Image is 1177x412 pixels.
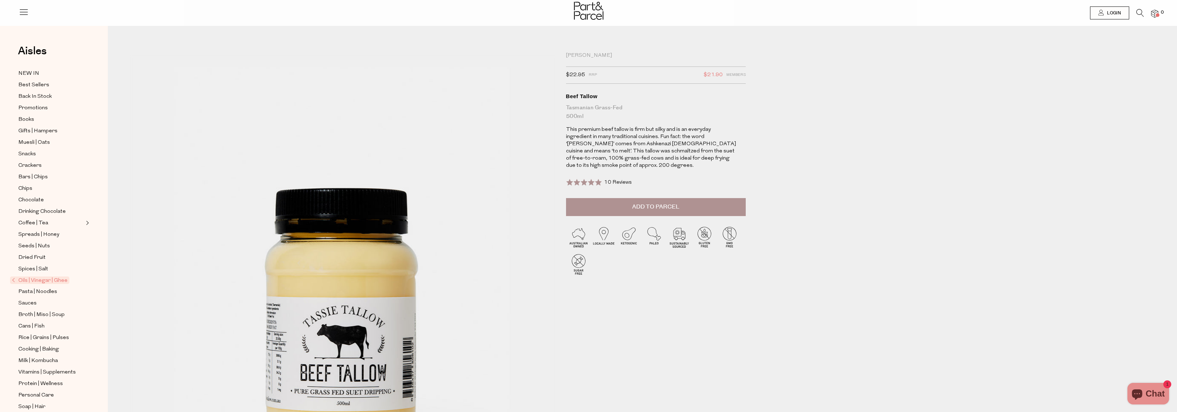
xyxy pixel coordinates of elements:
[18,402,84,411] a: Soap | Hair
[18,138,84,147] a: Muesli | Oats
[717,224,742,250] img: P_P-ICONS-Live_Bec_V11_GMO_Free.svg
[18,115,84,124] a: Books
[726,70,746,80] span: Members
[566,70,585,80] span: $22.95
[18,104,84,113] a: Promotions
[18,391,54,400] span: Personal Care
[18,230,59,239] span: Spreads | Honey
[604,180,632,185] span: 10 Reviews
[704,70,723,80] span: $21.90
[18,299,84,308] a: Sauces
[18,356,84,365] a: Milk | Kombucha
[18,287,84,296] a: Pasta | Noodles
[566,126,737,169] p: This premium beef tallow is firm but silky and is an everyday ingredient in many traditional cuis...
[18,115,34,124] span: Books
[18,253,46,262] span: Dried Fruit
[18,173,84,182] a: Bars | Chips
[18,345,59,354] span: Cooking | Baking
[18,322,45,331] span: Cans | Fish
[1125,383,1171,406] inbox-online-store-chat: Shopify online store chat
[18,219,84,228] a: Coffee | Tea
[18,173,48,182] span: Bars | Chips
[566,224,591,250] img: P_P-ICONS-Live_Bec_V11_Australian_Owned.svg
[18,150,84,159] a: Snacks
[18,127,58,136] span: Gifts | Hampers
[566,252,591,277] img: P_P-ICONS-Live_Bec_V11_Sugar_Free.svg
[1159,9,1165,16] span: 0
[18,333,84,342] a: Rice | Grains | Pulses
[18,311,65,319] span: Broth | Miso | Soup
[18,43,47,59] span: Aisles
[18,127,84,136] a: Gifts | Hampers
[18,207,84,216] a: Drinking Chocolate
[18,81,49,90] span: Best Sellers
[18,403,45,411] span: Soap | Hair
[12,276,84,285] a: Oils | Vinegar | Ghee
[18,207,66,216] span: Drinking Chocolate
[18,368,84,377] a: Vitamins | Supplements
[591,224,616,250] img: P_P-ICONS-Live_Bec_V11_Locally_Made_2.svg
[18,92,52,101] span: Back In Stock
[18,92,84,101] a: Back In Stock
[18,265,84,274] a: Spices | Salt
[18,196,84,205] a: Chocolate
[18,161,42,170] span: Crackers
[18,299,37,308] span: Sauces
[18,184,32,193] span: Chips
[18,138,50,147] span: Muesli | Oats
[18,242,50,251] span: Seeds | Nuts
[18,196,44,205] span: Chocolate
[18,150,36,159] span: Snacks
[667,224,692,250] img: P_P-ICONS-Live_Bec_V11_Sustainable_Sourced.svg
[574,2,603,20] img: Part&Parcel
[18,322,84,331] a: Cans | Fish
[18,69,39,78] span: NEW IN
[18,345,84,354] a: Cooking | Baking
[566,52,746,59] div: [PERSON_NAME]
[566,93,746,100] div: Beef Tallow
[18,161,84,170] a: Crackers
[18,242,84,251] a: Seeds | Nuts
[18,310,84,319] a: Broth | Miso | Soup
[18,104,48,113] span: Promotions
[18,368,76,377] span: Vitamins | Supplements
[566,198,746,216] button: Add to Parcel
[18,357,58,365] span: Milk | Kombucha
[10,276,69,284] span: Oils | Vinegar | Ghee
[616,224,642,250] img: P_P-ICONS-Live_Bec_V11_Ketogenic.svg
[18,391,84,400] a: Personal Care
[84,219,89,227] button: Expand/Collapse Coffee | Tea
[18,184,84,193] a: Chips
[18,219,48,228] span: Coffee | Tea
[589,70,597,80] span: RRP
[18,380,63,388] span: Protein | Wellness
[18,81,84,90] a: Best Sellers
[18,253,84,262] a: Dried Fruit
[18,288,57,296] span: Pasta | Noodles
[1105,10,1121,16] span: Login
[18,265,48,274] span: Spices | Salt
[18,334,69,342] span: Rice | Grains | Pulses
[18,379,84,388] a: Protein | Wellness
[642,224,667,250] img: P_P-ICONS-Live_Bec_V11_Paleo.svg
[1151,10,1158,17] a: 0
[632,203,679,211] span: Add to Parcel
[18,230,84,239] a: Spreads | Honey
[566,104,746,121] div: Tasmanian Grass-Fed 500ml
[692,224,717,250] img: P_P-ICONS-Live_Bec_V11_Gluten_Free.svg
[1090,6,1129,19] a: Login
[18,46,47,64] a: Aisles
[18,69,84,78] a: NEW IN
